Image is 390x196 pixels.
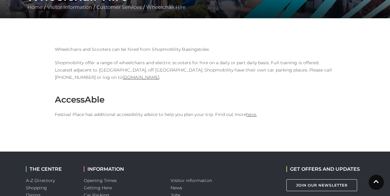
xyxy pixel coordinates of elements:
[145,4,187,10] a: Wheelchair Hire
[55,59,335,81] p: Shopmobility offer a range of wheelchairs and electric scooters for hire on a daily or part daily...
[286,179,357,191] a: Join Our Newsletter
[84,178,117,183] a: Opening Times
[26,178,55,183] a: A-Z Directory
[171,178,212,183] a: Visitor information
[26,4,44,10] a: Home
[84,166,161,172] h2: INFORMATION
[95,4,143,10] a: Customer Services
[55,111,335,118] p: Festival Place has additional accessibility advice to help you plan your trip. Find out more
[286,166,360,172] h2: GET OFFERS AND UPDATES
[55,94,335,105] h3: AccessAble
[26,166,75,172] h2: THE CENTRE
[171,185,182,191] a: News
[84,185,112,191] a: Getting Here
[46,4,94,10] a: Visitor Information
[26,185,47,191] a: Shopping
[122,75,159,80] a: [DOMAIN_NAME]
[246,112,257,117] a: here.
[55,46,335,53] p: Wheelchairs and Scooters can be hired from Shopmobility Basingstoke.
